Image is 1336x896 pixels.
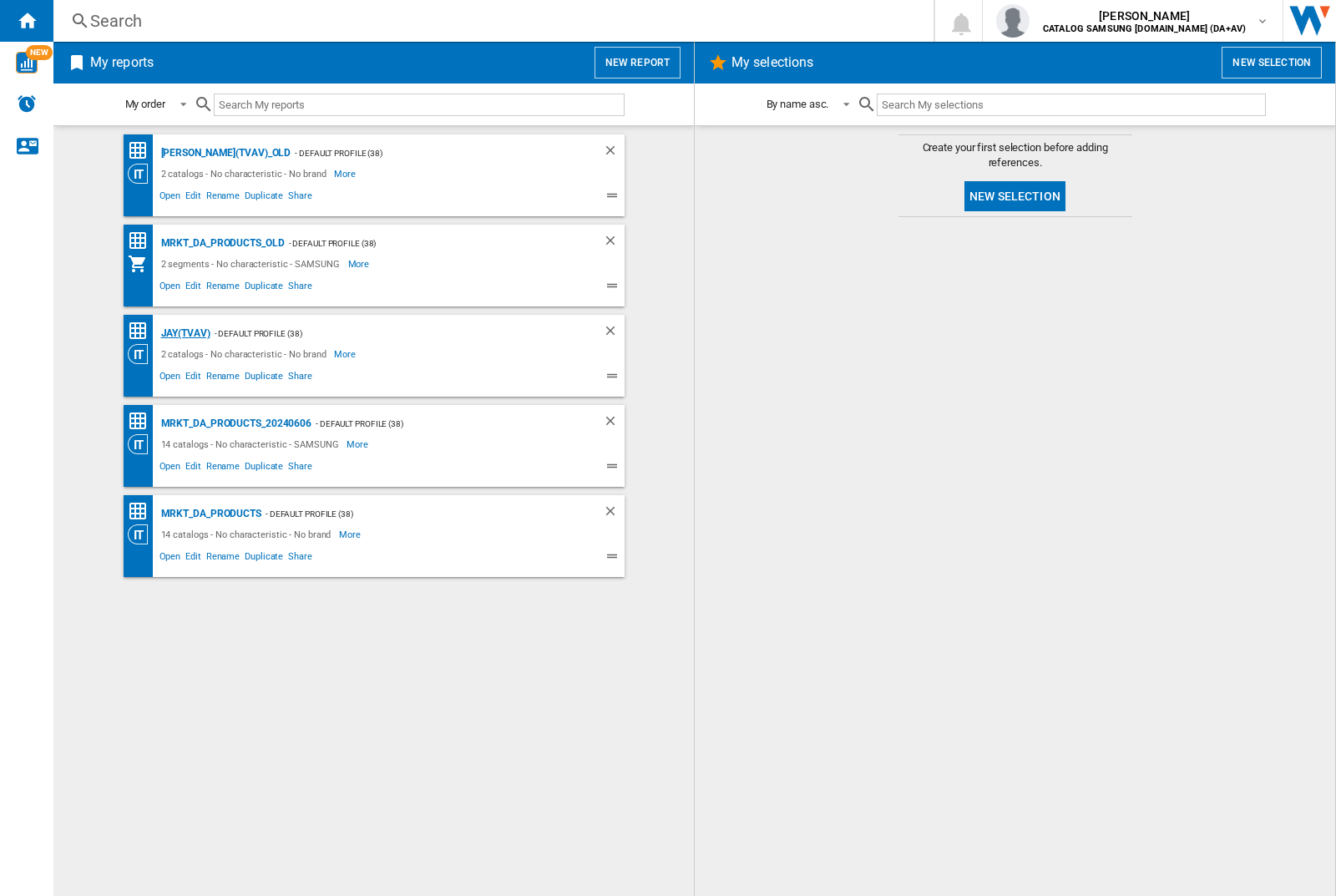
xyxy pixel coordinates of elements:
[204,458,242,478] span: Rename
[291,143,569,164] div: - Default profile (38)
[26,45,53,60] span: NEW
[157,233,285,254] div: MRKT_DA_PRODUCTS_OLD
[157,368,184,388] span: Open
[157,344,335,364] div: 2 catalogs - No characteristic - No brand
[128,321,157,342] div: Price Matrix
[242,368,286,388] span: Duplicate
[128,164,157,184] div: Category View
[286,549,315,569] span: Share
[286,188,315,208] span: Share
[17,94,37,114] img: alerts-logo.svg
[204,368,242,388] span: Rename
[128,230,157,251] div: Price Matrix
[1043,23,1246,34] b: CATALOG SAMSUNG [DOMAIN_NAME] (DA+AV)
[204,188,242,208] span: Rename
[125,98,165,110] div: My order
[157,434,347,454] div: 14 catalogs - No characteristic - SAMSUNG
[898,140,1132,170] span: Create your first selection before adding references.
[603,323,625,344] div: Delete
[996,4,1030,38] img: profile.jpg
[157,524,340,544] div: 14 catalogs - No characteristic - No brand
[157,504,261,524] div: MRKT_DA_PRODUCTS
[128,411,157,432] div: Price Matrix
[311,413,569,434] div: - Default profile (38)
[90,9,890,33] div: Search
[128,434,157,454] div: Category View
[157,164,335,184] div: 2 catalogs - No characteristic - No brand
[183,549,204,569] span: Edit
[157,323,210,344] div: JAY(TVAV)
[157,413,312,434] div: MRKT_DA_PRODUCTS_20240606
[128,344,157,364] div: Category View
[286,368,315,388] span: Share
[157,278,184,298] span: Open
[157,188,184,208] span: Open
[128,524,157,544] div: Category View
[16,52,38,73] img: wise-card.svg
[603,413,625,434] div: Delete
[728,47,817,78] h2: My selections
[183,278,204,298] span: Edit
[128,501,157,522] div: Price Matrix
[204,549,242,569] span: Rename
[603,504,625,524] div: Delete
[214,94,625,116] input: Search My reports
[1043,8,1246,24] span: [PERSON_NAME]
[286,458,315,478] span: Share
[339,524,363,544] span: More
[348,254,372,274] span: More
[157,458,184,478] span: Open
[964,181,1065,211] button: New selection
[183,188,204,208] span: Edit
[242,549,286,569] span: Duplicate
[157,549,184,569] span: Open
[183,368,204,388] span: Edit
[261,504,569,524] div: - Default profile (38)
[204,278,242,298] span: Rename
[347,434,371,454] span: More
[286,278,315,298] span: Share
[334,344,358,364] span: More
[285,233,569,254] div: - Default profile (38)
[242,278,286,298] span: Duplicate
[128,140,157,161] div: Price Matrix
[877,94,1265,116] input: Search My selections
[1222,47,1322,78] button: New selection
[603,233,625,254] div: Delete
[157,143,291,164] div: [PERSON_NAME](TVAV)_old
[87,47,157,78] h2: My reports
[767,98,829,110] div: By name asc.
[595,47,681,78] button: New report
[157,254,348,274] div: 2 segments - No characteristic - SAMSUNG
[242,188,286,208] span: Duplicate
[334,164,358,184] span: More
[210,323,569,344] div: - Default profile (38)
[603,143,625,164] div: Delete
[242,458,286,478] span: Duplicate
[183,458,204,478] span: Edit
[128,254,157,274] div: My Assortment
